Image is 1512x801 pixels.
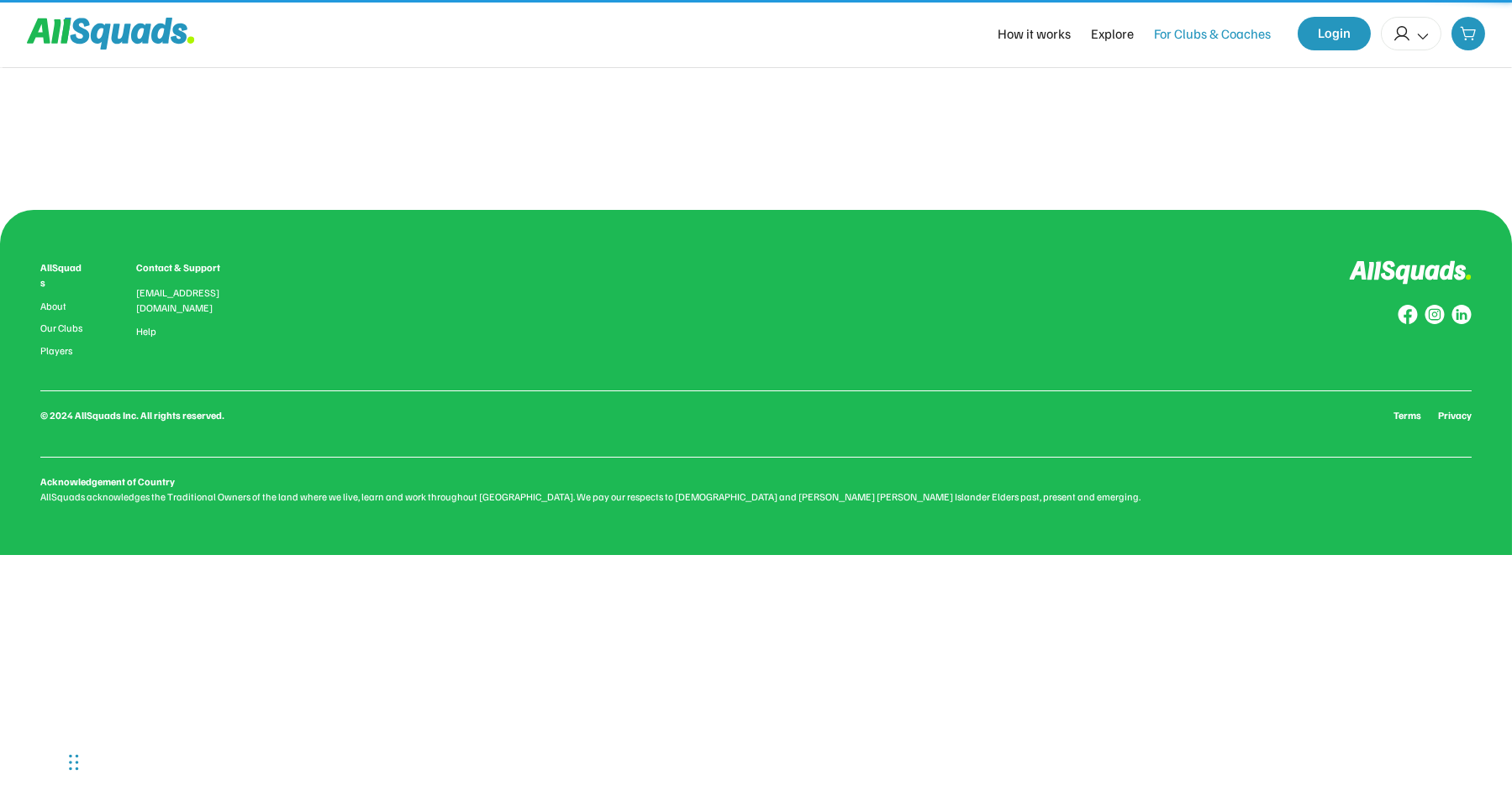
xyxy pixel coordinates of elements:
img: Group%20copy%206.svg [1451,305,1472,325]
a: Help [136,326,156,338]
div: [EMAIL_ADDRESS][DOMAIN_NAME] [136,285,240,316]
a: Players [40,345,86,357]
div: Contact & Support [136,260,240,275]
div: © 2024 AllSquads Inc. All rights reserved. [40,408,224,423]
a: About [40,301,86,312]
img: Logo%20inverted.svg [1349,260,1472,285]
div: For Clubs & Coaches [1154,24,1271,44]
a: Privacy [1438,408,1472,423]
div: AllSquads [40,260,86,291]
img: Group%20copy%207.svg [1425,305,1445,325]
div: Explore [1091,24,1134,44]
a: Our Clubs [40,322,86,334]
div: AllSquads acknowledges the Traditional Owners of the land where we live, learn and work throughou... [40,489,1472,505]
a: Terms [1393,408,1421,423]
button: Login [1298,17,1371,50]
div: How it works [998,24,1071,44]
img: Group%20copy%208.svg [1398,305,1418,325]
div: Acknowledgement of Country [40,474,175,489]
